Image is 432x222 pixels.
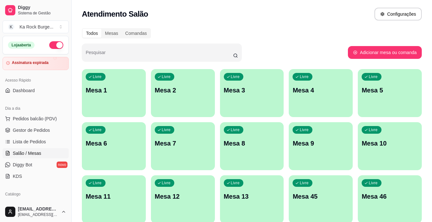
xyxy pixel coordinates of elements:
a: DiggySistema de Gestão [3,3,69,18]
p: Livre [93,180,102,186]
button: Select a team [3,20,69,33]
div: Loja aberta [8,42,35,49]
span: K [8,24,14,30]
button: Adicionar mesa ou comanda [348,46,422,59]
button: LivreMesa 3 [220,69,284,117]
article: Assinatura expirada [12,60,49,65]
div: Acesso Rápido [3,75,69,85]
button: LivreMesa 4 [289,69,353,117]
p: Livre [231,180,240,186]
p: Mesa 1 [86,86,142,95]
span: Salão / Mesas [13,150,41,156]
p: Mesa 9 [293,139,349,148]
button: LivreMesa 10 [358,122,422,170]
p: Mesa 2 [155,86,211,95]
a: Dashboard [3,85,69,96]
button: LivreMesa 6 [82,122,146,170]
p: Livre [162,74,171,79]
div: Comandas [122,29,151,38]
p: Livre [300,127,309,132]
button: Pedidos balcão (PDV) [3,114,69,124]
button: LivreMesa 9 [289,122,353,170]
span: KDS [13,173,22,179]
p: Mesa 4 [293,86,349,95]
span: Diggy Bot [13,162,32,168]
p: Mesa 13 [224,192,280,201]
div: Mesas [101,29,122,38]
p: Mesa 11 [86,192,142,201]
p: Livre [231,74,240,79]
button: Configurações [374,8,422,20]
button: LivreMesa 7 [151,122,215,170]
button: [EMAIL_ADDRESS][DOMAIN_NAME][EMAIL_ADDRESS][DOMAIN_NAME] [3,204,69,219]
p: Livre [369,74,378,79]
div: Ka Rock Burge ... [20,24,53,30]
a: Lista de Pedidos [3,137,69,147]
span: Dashboard [13,87,35,94]
p: Livre [93,74,102,79]
p: Mesa 12 [155,192,211,201]
a: Diggy Botnovo [3,160,69,170]
span: [EMAIL_ADDRESS][DOMAIN_NAME] [18,206,59,212]
p: Mesa 3 [224,86,280,95]
p: Livre [162,127,171,132]
span: Lista de Pedidos [13,139,46,145]
p: Livre [93,127,102,132]
p: Livre [369,180,378,186]
p: Mesa 5 [362,86,418,95]
div: Dia a dia [3,103,69,114]
p: Mesa 7 [155,139,211,148]
button: Alterar Status [49,41,63,49]
p: Livre [162,180,171,186]
span: Diggy [18,5,66,11]
button: LivreMesa 5 [358,69,422,117]
input: Pesquisar [86,52,233,58]
p: Mesa 8 [224,139,280,148]
p: Mesa 45 [293,192,349,201]
a: Assinatura expirada [3,57,69,70]
h2: Atendimento Salão [82,9,148,19]
span: [EMAIL_ADDRESS][DOMAIN_NAME] [18,212,59,217]
span: Pedidos balcão (PDV) [13,115,57,122]
p: Livre [300,74,309,79]
a: Salão / Mesas [3,148,69,158]
p: Mesa 10 [362,139,418,148]
a: KDS [3,171,69,181]
div: Todos [82,29,101,38]
p: Livre [369,127,378,132]
span: Produtos [13,201,31,208]
span: Gestor de Pedidos [13,127,50,133]
a: Produtos [3,199,69,210]
span: Sistema de Gestão [18,11,66,16]
p: Mesa 46 [362,192,418,201]
p: Livre [300,180,309,186]
div: Catálogo [3,189,69,199]
a: Gestor de Pedidos [3,125,69,135]
button: LivreMesa 8 [220,122,284,170]
button: LivreMesa 2 [151,69,215,117]
p: Livre [231,127,240,132]
button: LivreMesa 1 [82,69,146,117]
p: Mesa 6 [86,139,142,148]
